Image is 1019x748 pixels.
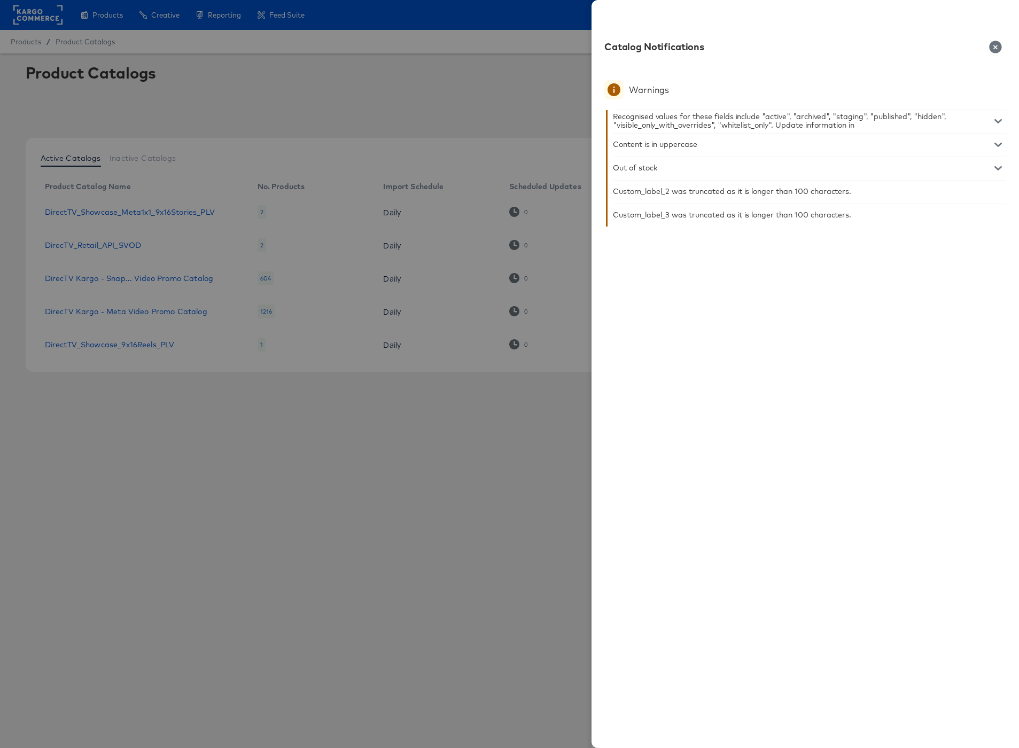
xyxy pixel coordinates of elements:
div: Catalog Notifications [604,41,704,53]
div: Content is in uppercase [613,140,697,149]
div: Recognised values for these fields include "active", "archived", "staging", "published", "hidden"... [613,112,990,129]
div: Warnings [629,84,669,95]
div: Out of stock [613,163,657,172]
div: Custom_label_3 was truncated as it is longer than 100 characters. [613,211,851,219]
div: Custom_label_2 was truncated as it is longer than 100 characters. [613,187,851,196]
